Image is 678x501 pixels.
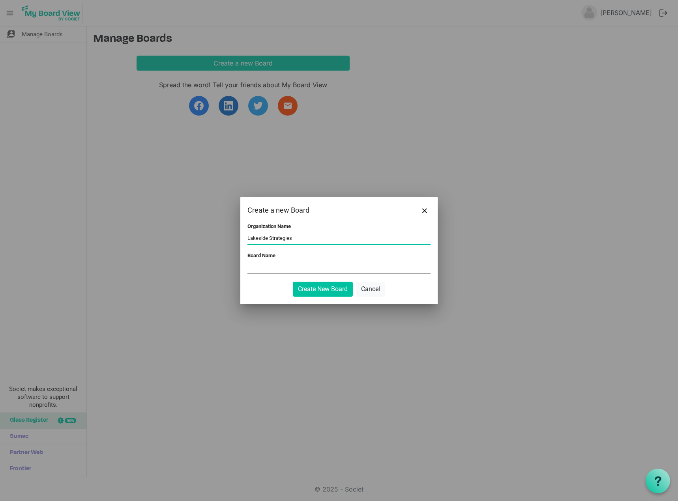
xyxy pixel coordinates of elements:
[247,252,275,258] label: Board Name
[247,223,291,229] label: Organization Name
[247,204,394,216] div: Create a new Board
[356,282,385,297] button: Cancel
[419,204,431,216] button: Close
[293,282,353,297] button: Create New Board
